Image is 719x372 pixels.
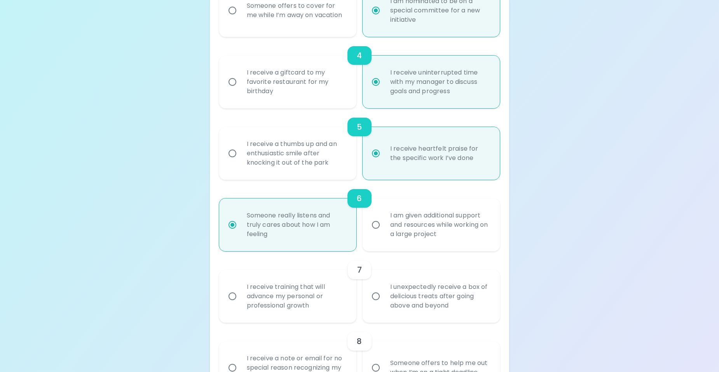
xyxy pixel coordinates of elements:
[241,273,352,320] div: I receive training that will advance my personal or professional growth
[357,49,362,62] h6: 4
[384,59,496,105] div: I receive uninterrupted time with my manager to discuss goals and progress
[357,335,362,348] h6: 8
[241,202,352,248] div: Someone really listens and truly cares about how I am feeling
[219,108,500,180] div: choice-group-check
[219,251,500,323] div: choice-group-check
[241,130,352,177] div: I receive a thumbs up and an enthusiastic smile after knocking it out of the park
[219,37,500,108] div: choice-group-check
[384,273,496,320] div: I unexpectedly receive a box of delicious treats after going above and beyond
[241,59,352,105] div: I receive a giftcard to my favorite restaurant for my birthday
[219,180,500,251] div: choice-group-check
[357,192,362,205] h6: 6
[357,121,362,133] h6: 5
[357,264,362,276] h6: 7
[384,202,496,248] div: I am given additional support and resources while working on a large project
[384,135,496,172] div: I receive heartfelt praise for the specific work I’ve done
